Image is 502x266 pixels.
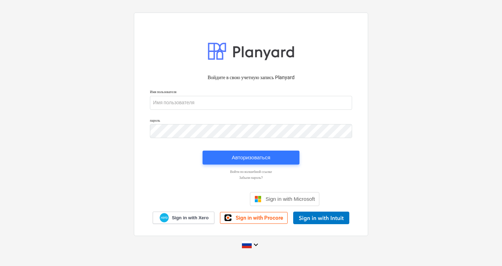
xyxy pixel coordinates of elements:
a: Забыли пароль? [146,175,356,180]
a: Sign in with Procore [220,212,288,224]
span: Sign in with Microsoft [266,196,315,202]
img: Microsoft logo [254,196,261,203]
p: пароль [150,118,352,124]
div: Увійти через Google (відкриється в новій вкладці) [183,191,244,207]
img: Xero logo [160,213,169,222]
input: Имя пользователя [150,96,352,110]
iframe: Кнопка "Увійти через Google" [179,191,248,207]
p: Имя пользователя [150,90,352,96]
a: Sign in with Xero [153,212,215,224]
div: Авторизоваться [232,153,271,162]
i: keyboard_arrow_down [252,241,260,249]
button: Авторизоваться [203,151,299,165]
a: Войти по волшебной ссылке [146,169,356,174]
span: Sign in with Xero [172,215,208,221]
span: Sign in with Procore [236,215,283,221]
p: Войдите в свою учетную запись Planyard [150,74,352,81]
